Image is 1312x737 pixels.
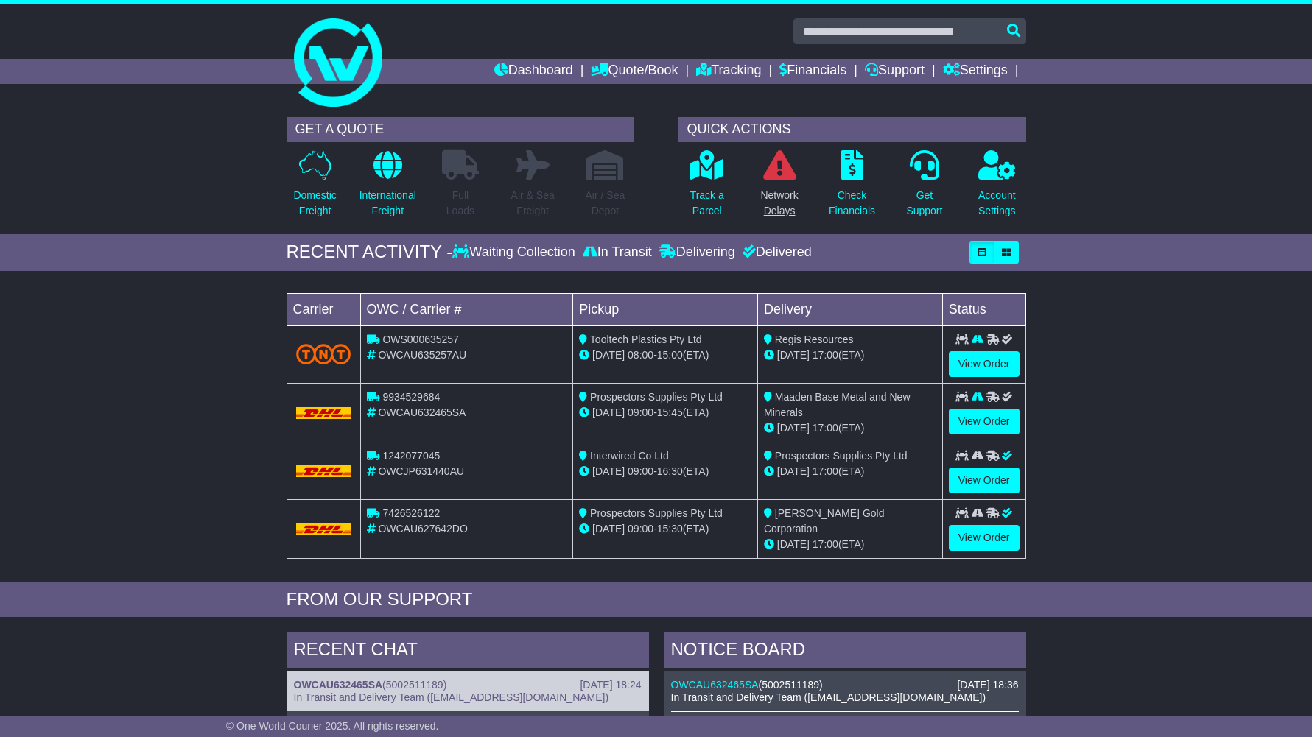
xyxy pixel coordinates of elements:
p: Network Delays [760,188,798,219]
td: Pickup [573,293,758,325]
td: OWC / Carrier # [360,293,573,325]
div: Waiting Collection [452,244,578,261]
a: CheckFinancials [828,149,876,227]
span: [PERSON_NAME] Gold Corporation [764,507,885,535]
span: OWCAU627642DO [378,523,467,535]
a: View Order [949,351,1020,377]
span: 17:00 [813,422,838,434]
span: Prospectors Supplies Pty Ltd [590,507,723,519]
span: 09:00 [628,406,653,418]
span: 15:45 [657,406,683,418]
div: [DATE] 18:36 [957,679,1018,691]
a: Support [865,59,925,84]
span: [DATE] [592,406,625,418]
a: OWCAU632465SA [671,679,759,691]
a: Financials [779,59,846,84]
p: Track a Parcel [690,188,724,219]
span: [DATE] [777,349,810,361]
div: GET A QUOTE [287,117,634,142]
span: [DATE] [592,523,625,535]
p: Domestic Freight [293,188,336,219]
p: Account Settings [978,188,1016,219]
img: DHL.png [296,523,351,535]
span: 09:00 [628,523,653,535]
a: AccountSettings [978,149,1017,227]
span: 15:30 [657,523,683,535]
span: OWCAU635257AU [378,349,466,361]
span: 16:30 [657,465,683,477]
a: Dashboard [494,59,573,84]
a: Track aParcel [690,149,725,227]
span: © One World Courier 2025. All rights reserved. [226,720,439,732]
div: (ETA) [764,464,936,479]
p: Get Support [906,188,942,219]
div: ( ) [294,679,642,691]
a: Quote/Book [591,59,678,84]
span: Prospectors Supplies Pty Ltd [590,391,723,403]
p: Check Financials [829,188,875,219]
a: View Order [949,525,1020,551]
span: 08:00 [628,349,653,361]
span: Prospectors Supplies Pty Ltd [775,450,908,462]
span: 09:00 [628,465,653,477]
img: DHL.png [296,407,351,419]
div: Delivered [739,244,812,261]
a: OWCAU632465SA [294,679,383,691]
div: - (ETA) [579,464,751,479]
a: View Order [949,468,1020,493]
span: 9934529684 [382,391,440,403]
img: TNT_Domestic.png [296,344,351,364]
span: 5002511189 [762,679,819,691]
div: [DATE] 18:24 [580,679,641,691]
span: In Transit and Delivery Team ([EMAIL_ADDRESS][DOMAIN_NAME]) [671,691,986,703]
p: Full Loads [442,188,479,219]
span: 17:00 [813,465,838,477]
span: In Transit and Delivery Team ([EMAIL_ADDRESS][DOMAIN_NAME]) [294,691,609,703]
div: Delivering [656,244,739,261]
span: OWCAU632465SA [378,406,466,418]
span: Interwired Co Ltd [590,450,669,462]
span: 5002511189 [386,679,443,691]
div: NOTICE BOARD [664,632,1026,671]
a: GetSupport [905,149,943,227]
span: [DATE] [777,465,810,477]
span: Maaden Base Metal and New Minerals [764,391,911,418]
div: RECENT ACTIVITY - [287,241,453,263]
a: View Order [949,409,1020,434]
span: 17:00 [813,538,838,550]
td: Carrier [287,293,360,325]
div: QUICK ACTIONS [678,117,1026,142]
span: Tooltech Plastics Pty Ltd [590,334,702,345]
div: FROM OUR SUPPORT [287,589,1026,610]
a: Tracking [696,59,761,84]
p: International Freight [359,188,416,219]
div: - (ETA) [579,521,751,537]
span: [DATE] [592,465,625,477]
p: Air / Sea Depot [586,188,625,219]
span: OWS000635257 [382,334,459,345]
div: In Transit [579,244,656,261]
img: DHL.png [296,465,351,477]
span: 15:00 [657,349,683,361]
a: DomesticFreight [292,149,337,227]
span: [DATE] [777,422,810,434]
span: 17:00 [813,349,838,361]
td: Delivery [757,293,942,325]
div: ( ) [671,679,1019,691]
a: Settings [943,59,1008,84]
p: Air & Sea Freight [511,188,555,219]
div: - (ETA) [579,348,751,363]
div: (ETA) [764,420,936,436]
div: (ETA) [764,348,936,363]
span: [DATE] [592,349,625,361]
span: 7426526122 [382,507,440,519]
span: OWCJP631440AU [378,465,464,477]
span: 1242077045 [382,450,440,462]
div: RECENT CHAT [287,632,649,671]
div: (ETA) [764,537,936,552]
a: NetworkDelays [760,149,799,227]
a: InternationalFreight [359,149,417,227]
span: [DATE] [777,538,810,550]
td: Status [942,293,1025,325]
div: - (ETA) [579,405,751,420]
